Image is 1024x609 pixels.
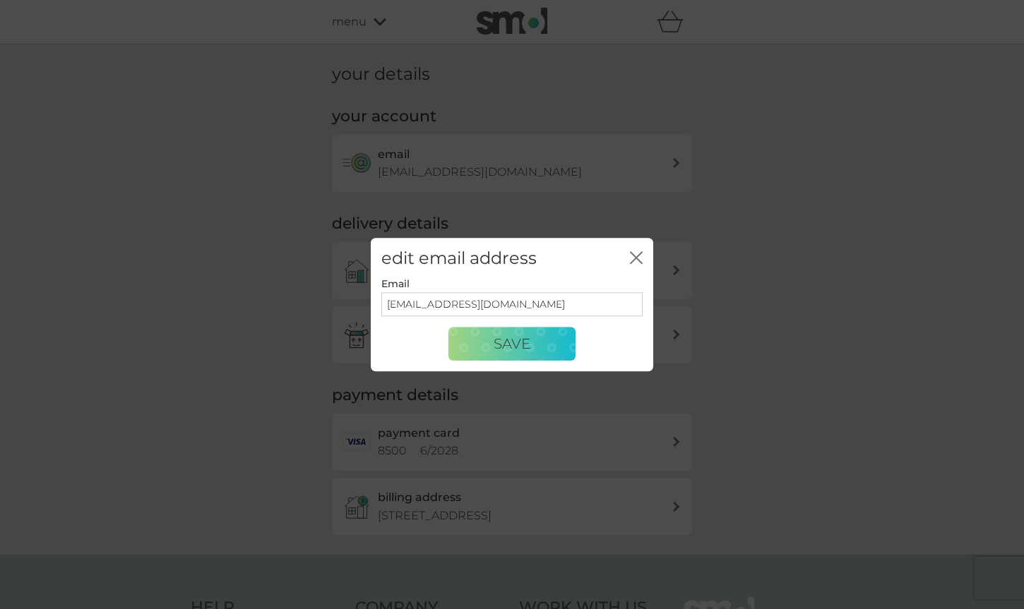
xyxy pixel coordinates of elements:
input: Email [381,293,643,317]
h2: edit email address [381,248,537,269]
button: close [630,251,643,266]
span: Save [494,335,530,352]
button: Save [448,327,576,361]
div: Email [381,279,643,289]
